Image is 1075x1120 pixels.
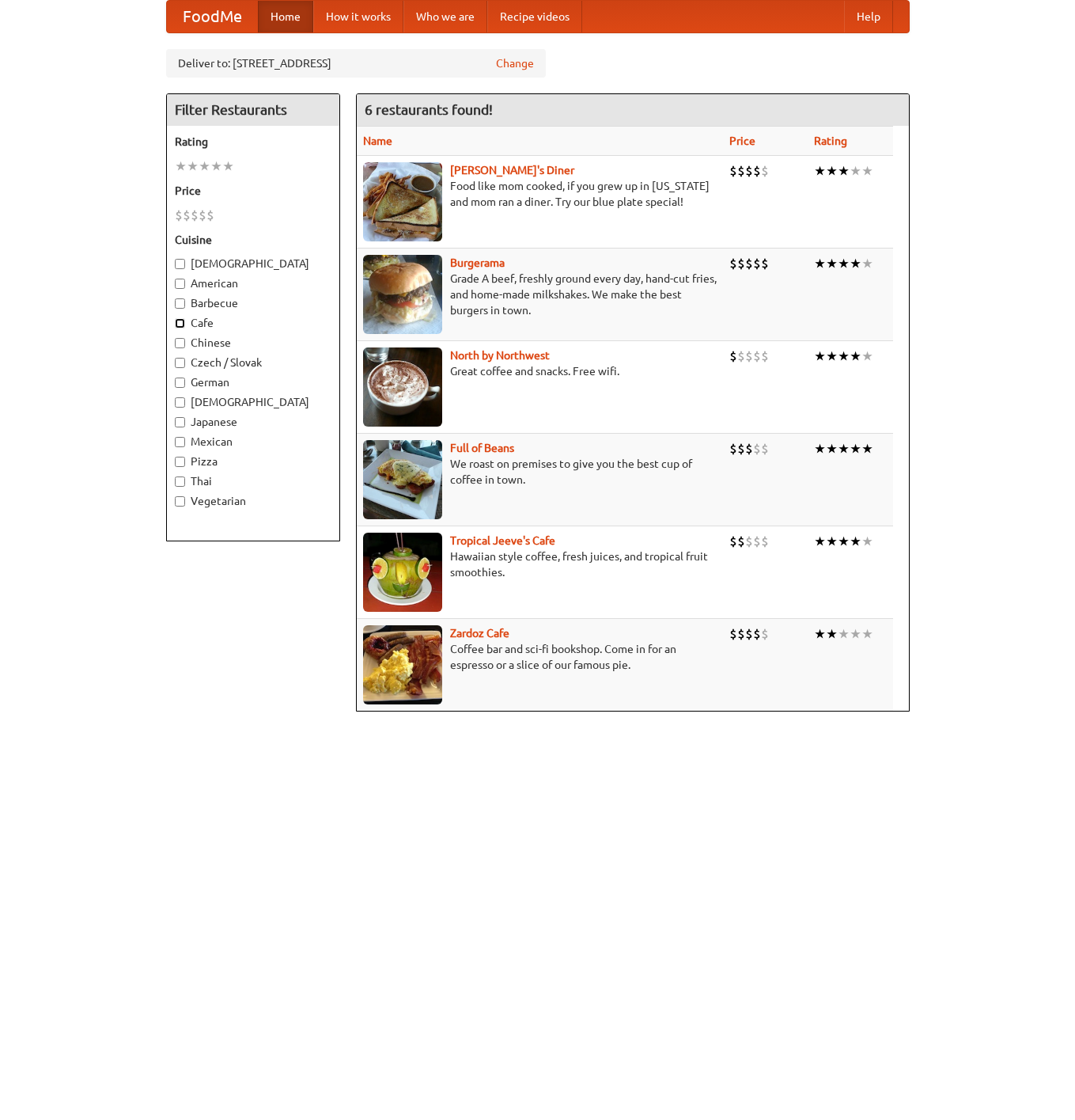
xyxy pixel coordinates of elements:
[861,440,873,457] li: ★
[753,533,761,550] li: $
[175,232,331,248] h5: Cuisine
[450,256,505,269] a: Burgerama
[191,207,199,224] li: $
[814,347,826,365] li: ★
[258,1,313,32] a: Home
[175,378,185,388] input: German
[850,440,861,457] li: ★
[826,255,838,272] li: ★
[167,94,339,126] h4: Filter Restaurants
[826,162,838,180] li: ★
[450,627,509,640] a: Zardoz Cafe
[496,55,534,71] a: Change
[850,162,861,180] li: ★
[850,255,861,272] li: ★
[175,207,183,224] li: $
[814,135,847,147] a: Rating
[175,417,185,427] input: Japanese
[166,49,546,78] div: Deliver to: [STREET_ADDRESS]
[745,162,753,180] li: $
[450,349,550,362] a: North by Northwest
[450,164,574,177] b: [PERSON_NAME]'s Diner
[450,442,514,454] a: Full of Beans
[861,255,873,272] li: ★
[175,496,185,507] input: Vegetarian
[745,440,753,457] li: $
[175,394,331,410] label: [DEMOGRAPHIC_DATA]
[737,347,745,365] li: $
[729,135,755,147] a: Price
[737,625,745,643] li: $
[363,440,442,519] img: beans.jpg
[729,255,737,272] li: $
[363,641,717,673] p: Coffee bar and sci-fi bookshop. Come in for an espresso or a slice of our famous pie.
[737,533,745,550] li: $
[363,625,442,704] img: zardoz.jpg
[745,625,753,643] li: $
[175,374,331,390] label: German
[729,347,737,365] li: $
[850,347,861,365] li: ★
[175,358,185,368] input: Czech / Slovak
[175,414,331,430] label: Japanese
[761,162,769,180] li: $
[365,102,493,117] ng-pluralize: 6 restaurants found!
[175,318,185,328] input: Cafe
[183,207,191,224] li: $
[861,162,873,180] li: ★
[844,1,893,32] a: Help
[175,434,331,450] label: Mexican
[826,625,838,643] li: ★
[175,259,185,269] input: [DEMOGRAPHIC_DATA]
[363,162,442,241] img: sallys.jpg
[838,162,850,180] li: ★
[753,347,761,365] li: $
[814,533,826,550] li: ★
[175,454,331,469] label: Pizza
[737,255,745,272] li: $
[729,162,737,180] li: $
[363,271,717,318] p: Grade A beef, freshly ground every day, hand-cut fries, and home-made milkshakes. We make the bes...
[363,255,442,334] img: burgerama.jpg
[175,298,185,309] input: Barbecue
[175,295,331,311] label: Barbecue
[737,440,745,457] li: $
[753,162,761,180] li: $
[838,347,850,365] li: ★
[761,533,769,550] li: $
[826,347,838,365] li: ★
[199,158,210,175] li: ★
[363,456,717,488] p: We roast on premises to give you the best cup of coffee in town.
[175,473,331,489] label: Thai
[175,158,187,175] li: ★
[363,347,442,427] img: north.jpg
[814,625,826,643] li: ★
[729,533,737,550] li: $
[838,255,850,272] li: ★
[861,625,873,643] li: ★
[206,207,214,224] li: $
[861,533,873,550] li: ★
[814,255,826,272] li: ★
[363,135,392,147] a: Name
[838,533,850,550] li: ★
[861,347,873,365] li: ★
[745,533,753,550] li: $
[753,625,761,643] li: $
[175,275,331,291] label: American
[175,355,331,370] label: Czech / Slovak
[761,440,769,457] li: $
[363,533,442,612] img: jeeves.jpg
[729,625,737,643] li: $
[761,625,769,643] li: $
[175,134,331,150] h5: Rating
[745,255,753,272] li: $
[175,437,185,447] input: Mexican
[753,255,761,272] li: $
[363,363,717,379] p: Great coffee and snacks. Free wifi.
[826,440,838,457] li: ★
[175,256,331,271] label: [DEMOGRAPHIC_DATA]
